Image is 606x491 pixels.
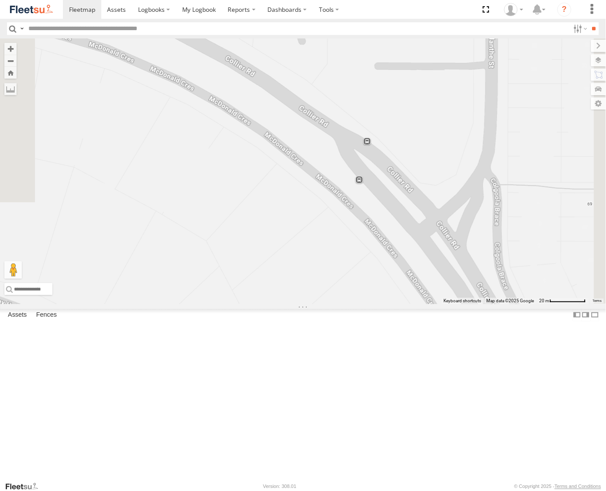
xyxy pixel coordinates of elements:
[3,309,31,321] label: Assets
[263,484,296,489] div: Version: 308.01
[591,97,606,110] label: Map Settings
[573,309,582,322] label: Dock Summary Table to the Left
[4,261,22,279] button: Drag Pegman onto the map to open Street View
[591,309,599,322] label: Hide Summary Table
[9,3,54,15] img: fleetsu-logo-horizontal.svg
[444,298,481,304] button: Keyboard shortcuts
[558,3,571,17] i: ?
[4,55,17,67] button: Zoom out
[555,484,601,489] a: Terms and Conditions
[514,484,601,489] div: © Copyright 2025 -
[487,298,534,303] span: Map data ©2025 Google
[4,67,17,79] button: Zoom Home
[501,3,526,16] div: AJ Wessels
[537,298,589,304] button: Map scale: 20 m per 79 pixels
[32,309,61,321] label: Fences
[5,482,45,491] a: Visit our Website
[540,298,550,303] span: 20 m
[4,43,17,55] button: Zoom in
[4,83,17,95] label: Measure
[593,299,602,303] a: Terms (opens in new tab)
[18,22,25,35] label: Search Query
[570,22,589,35] label: Search Filter Options
[582,309,590,322] label: Dock Summary Table to the Right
